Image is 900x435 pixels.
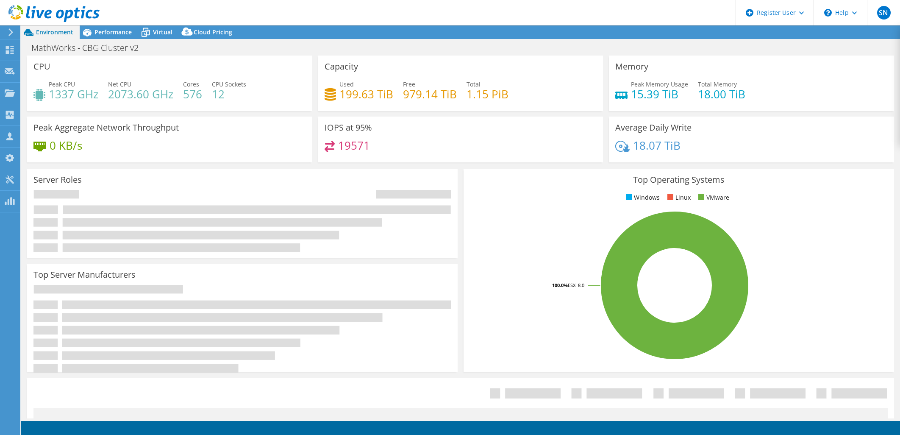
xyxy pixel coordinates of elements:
h3: IOPS at 95% [325,123,372,132]
h4: 15.39 TiB [631,89,688,99]
span: Environment [36,28,73,36]
h1: MathWorks - CBG Cluster v2 [28,43,152,53]
h3: CPU [33,62,50,71]
h3: Top Operating Systems [470,175,888,184]
h4: 199.63 TiB [339,89,393,99]
h4: 1337 GHz [49,89,98,99]
span: Peak CPU [49,80,75,88]
li: Linux [665,193,691,202]
h3: Capacity [325,62,358,71]
span: Peak Memory Usage [631,80,688,88]
tspan: ESXi 8.0 [568,282,584,288]
span: Virtual [153,28,172,36]
h4: 18.00 TiB [698,89,745,99]
span: SN [877,6,891,20]
h4: 19571 [338,141,370,150]
h3: Average Daily Write [615,123,692,132]
h4: 2073.60 GHz [108,89,173,99]
li: VMware [696,193,729,202]
h4: 576 [183,89,202,99]
span: Used [339,80,354,88]
h4: 18.07 TiB [633,141,681,150]
li: Windows [624,193,660,202]
span: Cores [183,80,199,88]
span: Free [403,80,415,88]
h3: Server Roles [33,175,82,184]
h4: 12 [212,89,246,99]
tspan: 100.0% [552,282,568,288]
span: Total [467,80,481,88]
h4: 1.15 PiB [467,89,508,99]
span: Total Memory [698,80,737,88]
h3: Peak Aggregate Network Throughput [33,123,179,132]
span: Performance [94,28,132,36]
span: Net CPU [108,80,131,88]
span: CPU Sockets [212,80,246,88]
svg: \n [824,9,832,17]
h4: 0 KB/s [50,141,82,150]
h3: Top Server Manufacturers [33,270,136,279]
span: Cloud Pricing [194,28,232,36]
h4: 979.14 TiB [403,89,457,99]
h3: Memory [615,62,648,71]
